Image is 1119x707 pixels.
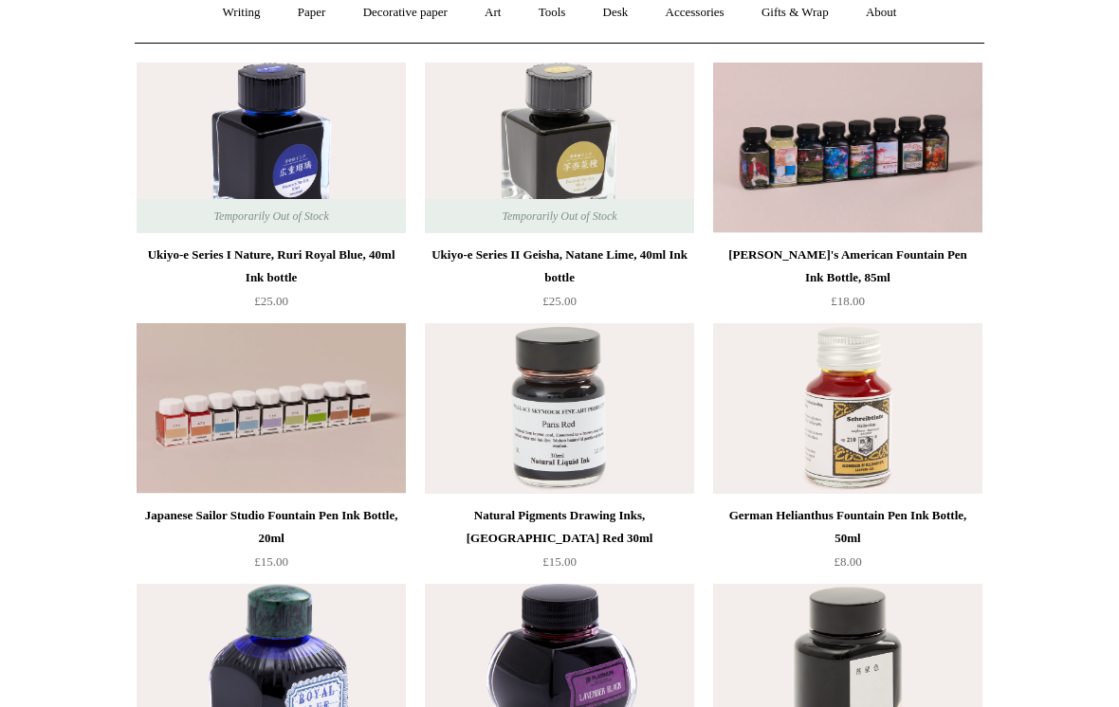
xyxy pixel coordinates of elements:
img: Noodler's American Fountain Pen Ink Bottle, 85ml [713,63,982,233]
a: Ukiyo-e Series I Nature, Ruri Royal Blue, 40ml Ink bottle Ukiyo-e Series I Nature, Ruri Royal Blu... [137,63,406,233]
a: Ukiyo-e Series II Geisha, Natane Lime, 40ml Ink bottle Ukiyo-e Series II Geisha, Natane Lime, 40m... [425,63,694,233]
div: Japanese Sailor Studio Fountain Pen Ink Bottle, 20ml [141,504,401,550]
a: German Helianthus Fountain Pen Ink Bottle, 50ml German Helianthus Fountain Pen Ink Bottle, 50ml [713,323,982,494]
span: £15.00 [542,554,577,569]
img: German Helianthus Fountain Pen Ink Bottle, 50ml [713,323,982,494]
div: [PERSON_NAME]'s American Fountain Pen Ink Bottle, 85ml [718,244,978,289]
span: £8.00 [834,554,861,569]
span: £18.00 [831,294,865,308]
div: Ukiyo-e Series II Geisha, Natane Lime, 40ml Ink bottle [430,244,689,289]
img: Natural Pigments Drawing Inks, Paris Red 30ml [425,323,694,494]
div: Ukiyo-e Series I Nature, Ruri Royal Blue, 40ml Ink bottle [141,244,401,289]
a: Japanese Sailor Studio Fountain Pen Ink Bottle, 20ml Japanese Sailor Studio Fountain Pen Ink Bott... [137,323,406,494]
a: German Helianthus Fountain Pen Ink Bottle, 50ml £8.00 [713,504,982,582]
a: Ukiyo-e Series I Nature, Ruri Royal Blue, 40ml Ink bottle £25.00 [137,244,406,321]
a: Noodler's American Fountain Pen Ink Bottle, 85ml Noodler's American Fountain Pen Ink Bottle, 85ml [713,63,982,233]
span: £25.00 [254,294,288,308]
a: Natural Pigments Drawing Inks, Paris Red 30ml Natural Pigments Drawing Inks, Paris Red 30ml [425,323,694,494]
span: Temporarily Out of Stock [194,199,347,233]
div: Natural Pigments Drawing Inks, [GEOGRAPHIC_DATA] Red 30ml [430,504,689,550]
img: Japanese Sailor Studio Fountain Pen Ink Bottle, 20ml [137,323,406,494]
img: Ukiyo-e Series I Nature, Ruri Royal Blue, 40ml Ink bottle [137,63,406,233]
div: German Helianthus Fountain Pen Ink Bottle, 50ml [718,504,978,550]
a: [PERSON_NAME]'s American Fountain Pen Ink Bottle, 85ml £18.00 [713,244,982,321]
span: Temporarily Out of Stock [483,199,635,233]
a: Japanese Sailor Studio Fountain Pen Ink Bottle, 20ml £15.00 [137,504,406,582]
a: Natural Pigments Drawing Inks, [GEOGRAPHIC_DATA] Red 30ml £15.00 [425,504,694,582]
a: Ukiyo-e Series II Geisha, Natane Lime, 40ml Ink bottle £25.00 [425,244,694,321]
span: £15.00 [254,554,288,569]
span: £25.00 [542,294,577,308]
img: Ukiyo-e Series II Geisha, Natane Lime, 40ml Ink bottle [425,63,694,233]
